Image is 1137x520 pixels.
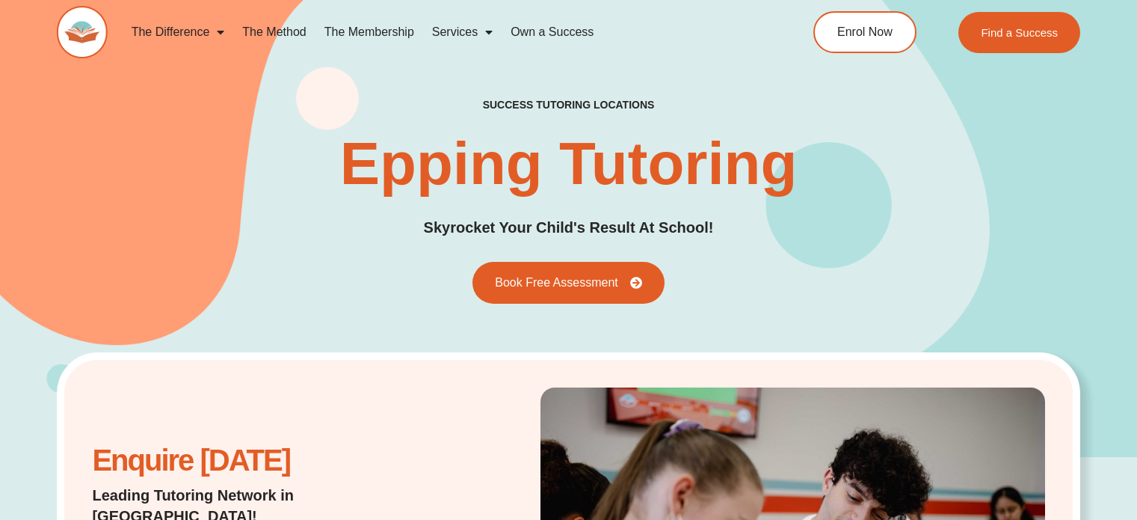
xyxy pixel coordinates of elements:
[813,11,916,53] a: Enrol Now
[340,134,798,194] h1: Epping Tutoring
[123,15,234,49] a: The Difference
[92,451,434,470] h2: Enquire [DATE]
[483,98,655,111] h2: success tutoring locations
[837,26,893,38] span: Enrol Now
[958,12,1080,53] a: Find a Success
[502,15,603,49] a: Own a Success
[472,262,665,304] a: Book Free Assessment
[424,216,714,239] h2: Skyrocket Your Child's Result At School!
[315,15,423,49] a: The Membership
[495,277,618,289] span: Book Free Assessment
[123,15,755,49] nav: Menu
[981,27,1058,38] span: Find a Success
[423,15,502,49] a: Services
[233,15,315,49] a: The Method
